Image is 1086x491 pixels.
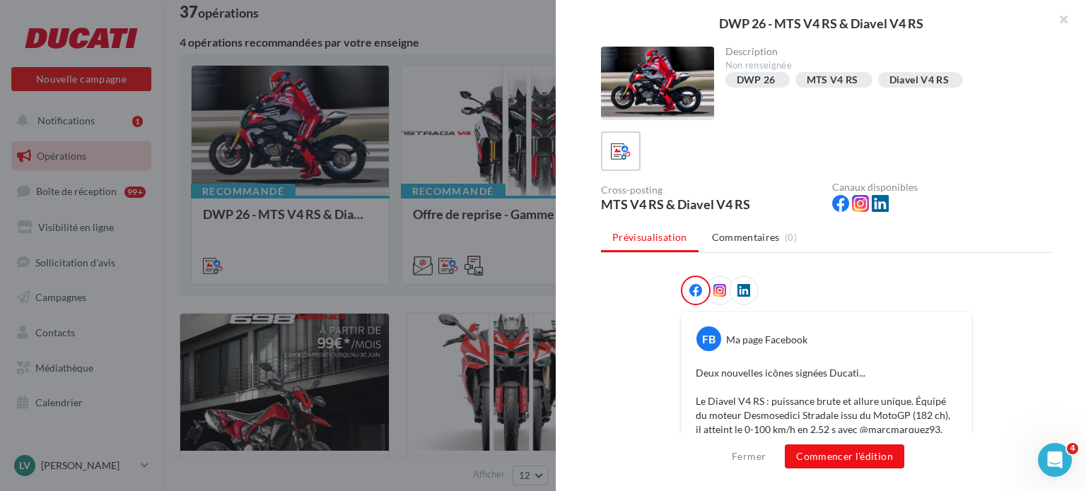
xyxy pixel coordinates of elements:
[785,444,904,468] button: Commencer l'édition
[726,448,771,465] button: Fermer
[725,59,1041,72] div: Non renseignée
[696,326,721,351] div: FB
[1067,443,1078,454] span: 4
[601,198,821,211] div: MTS V4 RS & Diavel V4 RS
[832,182,1052,192] div: Canaux disponibles
[725,47,1041,57] div: Description
[1038,443,1072,477] iframe: Intercom live chat
[726,333,807,347] div: Ma page Facebook
[807,75,858,85] div: MTS V4 RS
[889,75,949,85] div: Diavel V4 RS
[737,75,776,85] div: DWP 26
[712,230,780,244] span: Commentaires
[601,185,821,195] div: Cross-posting
[578,17,1063,30] div: DWP 26 - MTS V4 RS & Diavel V4 RS
[785,232,797,243] span: (0)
